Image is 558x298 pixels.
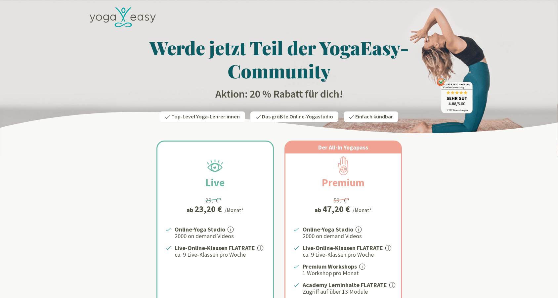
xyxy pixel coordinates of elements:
h1: Werde jetzt Teil der YogaEasy-Community [86,36,473,82]
span: ab [187,205,194,214]
span: Top-Level Yoga-Lehrer:innen [171,113,240,120]
div: /Monat* [353,206,372,214]
span: ab [315,205,322,214]
p: 1 Workshop pro Monat [303,269,393,277]
strong: Online-Yoga Studio [303,226,353,233]
div: 47,20 € [322,205,350,213]
p: 2000 on demand Videos [175,232,265,240]
strong: Live-Online-Klassen FLATRATE [175,244,255,252]
strong: Live-Online-Klassen FLATRATE [303,244,383,252]
h2: Premium [306,175,380,191]
strong: Academy Lerninhalte FLATRATE [303,281,387,289]
p: ca. 9 Live-Klassen pro Woche [303,251,393,259]
strong: Premium Workshops [303,263,357,270]
p: Zugriff auf über 13 Module [303,288,393,296]
h2: Aktion: 20 % Rabatt für dich! [86,88,473,101]
p: ca. 9 Live-Klassen pro Woche [175,251,265,259]
span: Das größte Online-Yogastudio [262,113,333,120]
div: /Monat* [225,206,244,214]
span: Einfach kündbar [355,113,393,120]
img: ausgezeichnet_badge.png [437,78,473,113]
div: 29,- €* [205,196,222,205]
strong: Online-Yoga Studio [175,226,225,233]
p: 2000 on demand Videos [303,232,393,240]
div: 23,20 € [194,205,222,213]
span: Der All-In Yogapass [318,144,368,151]
h2: Live [190,175,240,191]
div: 59,- €* [333,196,350,205]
